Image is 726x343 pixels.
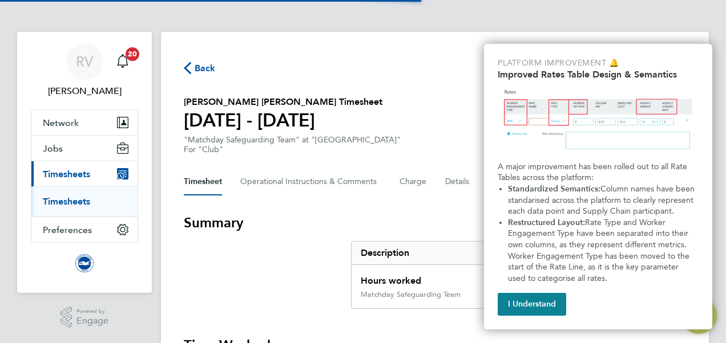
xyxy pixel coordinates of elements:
div: "Matchday Safeguarding Team" at "[GEOGRAPHIC_DATA]" [184,135,401,154]
span: Timesheets [43,169,90,179]
span: Powered by [76,307,108,316]
span: Network [43,117,79,128]
div: Matchday Safeguarding Team [361,290,461,299]
span: Rate Type and Worker Engagement Type have been separated into their own columns, as they represen... [508,218,692,283]
span: Preferences [43,224,92,235]
span: Back [195,62,216,75]
span: RV [76,54,93,69]
h3: Summary [184,214,686,232]
img: brightonandhovealbion-logo-retina.png [75,254,94,272]
span: 20 [126,47,139,61]
span: Column names have been standarised across the platform to clearly represent each data point and S... [508,184,697,216]
h2: [PERSON_NAME] [PERSON_NAME] Timesheet [184,95,382,109]
div: Summary [351,241,686,309]
a: Timesheets [43,196,90,207]
button: I Understand [498,293,566,316]
button: Charge [400,168,427,195]
p: Platform Improvement 🔔 [498,58,699,69]
a: Go to account details [31,43,138,98]
div: Hours worked [352,265,602,290]
span: Richard Valder-Davis [31,84,138,98]
span: Engage [76,316,108,326]
p: A major improvement has been rolled out to all Rate Tables across the platform: [498,161,699,183]
button: Timesheet [184,168,222,195]
span: Jobs [43,143,63,154]
strong: Restructured Layout: [508,218,585,227]
h1: [DATE] - [DATE] [184,109,382,132]
img: Updated Rates Table Design & Semantics [498,84,699,157]
h2: Improved Rates Table Design & Semantics [498,69,699,80]
button: Operational Instructions & Comments [240,168,381,195]
div: Improved Rate Table Semantics [484,44,712,329]
nav: Main navigation [17,32,152,293]
a: Go to home page [31,254,138,272]
div: Description [352,242,602,264]
strong: Standardized Semantics: [508,184,600,194]
div: For "Club" [184,145,401,154]
button: Details [445,168,471,195]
